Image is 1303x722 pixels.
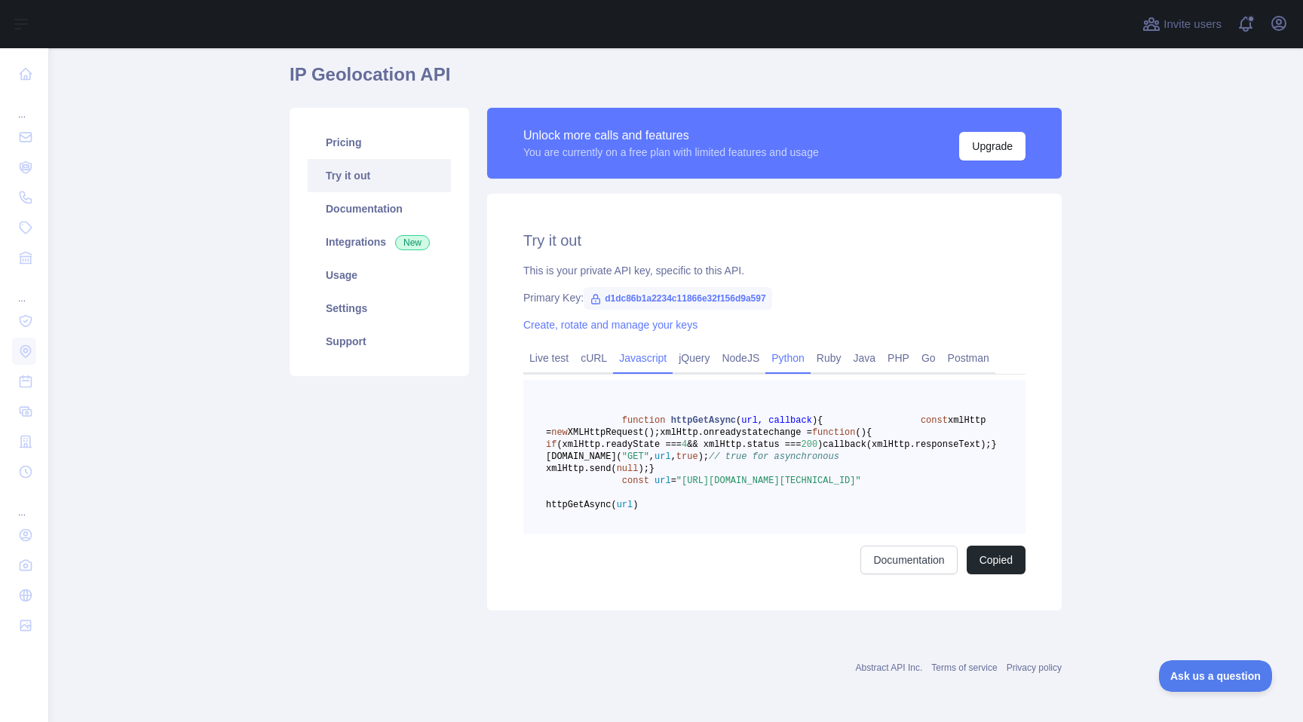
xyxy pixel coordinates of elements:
[866,427,872,438] span: {
[308,225,451,259] a: Integrations New
[523,263,1026,278] div: This is your private API key, specific to this API.
[308,159,451,192] a: Try it out
[682,439,687,450] span: 4
[676,476,861,486] span: "[URL][DOMAIN_NAME][TECHNICAL_ID]"
[395,235,430,250] span: New
[622,415,666,426] span: function
[673,346,716,370] a: jQuery
[551,427,568,438] span: new
[921,415,948,426] span: const
[811,346,848,370] a: Ruby
[823,439,991,450] span: callback(xmlHttp.responseText);
[812,427,856,438] span: function
[855,427,860,438] span: (
[931,662,997,673] a: Terms of service
[848,346,882,370] a: Java
[523,230,1026,251] h2: Try it out
[915,346,942,370] a: Go
[523,319,697,331] a: Create, rotate and manage your keys
[575,346,613,370] a: cURL
[992,439,997,450] span: }
[546,463,617,474] span: xmlHttp.send(
[622,451,649,462] span: "GET"
[1159,660,1273,692] iframe: Toggle Customer Support
[649,463,655,474] span: }
[568,427,660,438] span: XMLHttpRequest();
[736,415,741,426] span: (
[633,500,638,510] span: )
[709,451,839,462] span: // true for asynchronous
[649,451,655,462] span: ,
[817,415,823,426] span: {
[617,500,633,510] span: url
[671,476,676,486] span: =
[671,415,736,426] span: httpGetAsync
[660,427,812,438] span: xmlHttp.onreadystatechange =
[942,346,995,370] a: Postman
[12,274,36,304] div: ...
[1164,16,1222,33] span: Invite users
[523,127,819,145] div: Unlock more calls and features
[655,451,671,462] span: url
[613,346,673,370] a: Javascript
[817,439,823,450] span: )
[765,346,811,370] a: Python
[308,292,451,325] a: Settings
[622,476,649,486] span: const
[556,439,682,450] span: (xmlHttp.readyState ===
[290,63,1062,99] h1: IP Geolocation API
[671,451,676,462] span: ,
[801,439,817,450] span: 200
[12,488,36,519] div: ...
[676,451,698,462] span: true
[308,126,451,159] a: Pricing
[308,259,451,292] a: Usage
[856,662,923,673] a: Abstract API Inc.
[12,90,36,121] div: ...
[1007,662,1062,673] a: Privacy policy
[523,346,575,370] a: Live test
[716,346,765,370] a: NodeJS
[638,463,648,474] span: );
[812,415,817,426] span: )
[967,546,1026,574] button: Copied
[546,451,622,462] span: [DOMAIN_NAME](
[308,325,451,358] a: Support
[546,439,556,450] span: if
[523,290,1026,305] div: Primary Key:
[959,132,1026,161] button: Upgrade
[741,415,812,426] span: url, callback
[546,500,617,510] span: httpGetAsync(
[860,546,957,574] a: Documentation
[698,451,709,462] span: );
[655,476,671,486] span: url
[881,346,915,370] a: PHP
[687,439,801,450] span: && xmlHttp.status ===
[308,192,451,225] a: Documentation
[617,463,639,474] span: null
[861,427,866,438] span: )
[584,287,772,310] span: d1dc86b1a2234c11866e32f156d9a597
[1139,12,1225,36] button: Invite users
[523,145,819,160] div: You are currently on a free plan with limited features and usage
